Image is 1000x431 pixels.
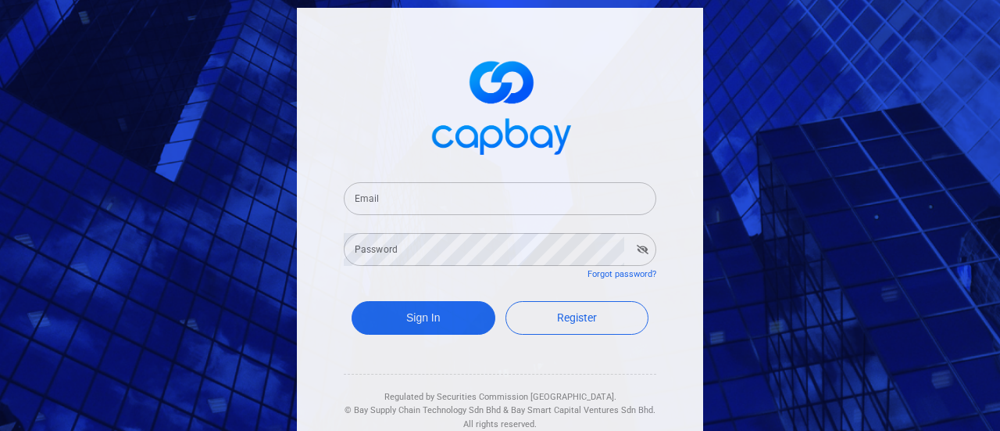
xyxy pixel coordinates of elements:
span: Register [557,311,597,324]
a: Register [505,301,649,335]
span: © Bay Supply Chain Technology Sdn Bhd [345,405,501,415]
img: logo [422,47,578,163]
a: Forgot password? [587,269,656,279]
span: Bay Smart Capital Ventures Sdn Bhd. [511,405,655,415]
button: Sign In [352,301,495,335]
